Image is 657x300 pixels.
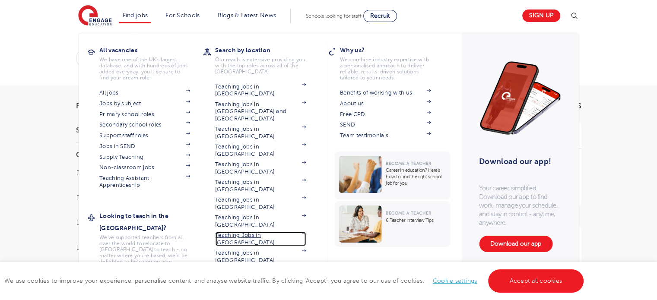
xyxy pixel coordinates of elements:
a: Jobs by subject [99,100,190,107]
a: All vacanciesWe have one of the UK's largest database. and with hundreds of jobs added everyday. ... [99,44,203,81]
span: We use cookies to improve your experience, personalise content, and analyse website traffic. By c... [4,278,586,284]
p: Career in education? Here’s how to find the right school job for you [386,167,446,186]
h3: All vacancies [99,44,203,56]
a: Teaching jobs in [GEOGRAPHIC_DATA] [215,126,306,140]
a: About us [340,100,431,107]
a: Become a TeacherCareer in education? Here’s how to find the right school job for you [334,152,452,199]
a: Become a Teacher6 Teacher Interview Tips [334,201,452,247]
a: Teaching jobs in [GEOGRAPHIC_DATA] [215,83,306,98]
h3: Search by location [215,44,319,56]
h3: Download our app! [479,152,557,171]
a: Accept all cookies [488,269,584,293]
a: Teaching jobs in [GEOGRAPHIC_DATA] [215,143,306,158]
a: Find jobs [123,12,148,19]
a: Free CPD [340,111,431,118]
a: Teaching Jobs in [GEOGRAPHIC_DATA] [215,232,306,246]
a: Teaching jobs in [GEOGRAPHIC_DATA] [215,179,306,193]
a: Benefits of working with us [340,89,431,96]
a: Primary school roles [99,111,190,118]
a: Support staff roles [99,132,190,139]
a: Teaching jobs in [GEOGRAPHIC_DATA] [215,161,306,175]
a: SEND [340,121,431,128]
a: For Schools [165,12,200,19]
p: Your career, simplified. Download our app to find work, manage your schedule, and stay in control... [479,184,561,227]
span: Recruit [370,13,390,19]
h3: Why us? [340,44,444,56]
span: Filters [76,103,102,110]
a: Blogs & Latest News [218,12,276,19]
p: 6 Teacher Interview Tips [386,217,446,224]
a: Download our app [479,236,552,252]
a: Teaching jobs in [GEOGRAPHIC_DATA] [215,249,306,264]
a: Teaching jobs in [GEOGRAPHIC_DATA] [215,196,306,211]
p: Our reach is extensive providing you with the top roles across all of the [GEOGRAPHIC_DATA] [215,57,306,75]
p: We've supported teachers from all over the world to relocate to [GEOGRAPHIC_DATA] to teach - no m... [99,234,190,271]
span: Become a Teacher [386,161,431,166]
h3: County [76,152,171,158]
p: We have one of the UK's largest database. and with hundreds of jobs added everyday. you'll be sur... [99,57,190,81]
a: Team testimonials [340,132,431,139]
a: Teaching jobs in [GEOGRAPHIC_DATA] [215,214,306,228]
a: Looking to teach in the [GEOGRAPHIC_DATA]?We've supported teachers from all over the world to rel... [99,210,203,271]
a: Teaching jobs in [GEOGRAPHIC_DATA] and [GEOGRAPHIC_DATA] [215,101,306,122]
a: Non-classroom jobs [99,164,190,171]
a: Why us?We combine industry expertise with a personalised approach to deliver reliable, results-dr... [340,44,444,81]
a: Cookie settings [433,278,477,284]
span: Become a Teacher [386,211,431,215]
div: Submit [76,48,486,68]
img: Engage Education [78,5,112,27]
a: All jobs [99,89,190,96]
a: Teaching Assistant Apprenticeship [99,175,190,189]
a: Supply Teaching [99,154,190,161]
p: We combine industry expertise with a personalised approach to deliver reliable, results-driven so... [340,57,431,81]
a: Recruit [363,10,397,22]
a: Jobs in SEND [99,143,190,150]
a: Sign up [522,9,560,22]
h3: Start Date [76,127,171,134]
h3: Looking to teach in the [GEOGRAPHIC_DATA]? [99,210,203,234]
a: Search by locationOur reach is extensive providing you with the top roles across all of the [GEOG... [215,44,319,75]
span: Schools looking for staff [306,13,362,19]
a: Secondary school roles [99,121,190,128]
